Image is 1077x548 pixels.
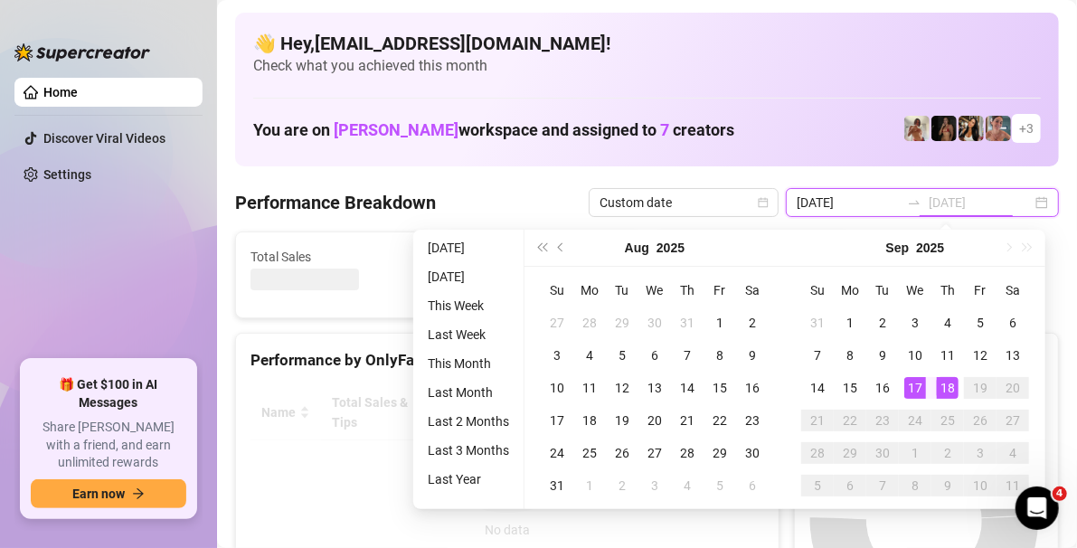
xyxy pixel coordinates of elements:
div: 19 [969,377,991,399]
span: Custom date [600,189,768,216]
div: 12 [969,345,991,366]
td: 2025-09-20 [997,372,1029,404]
td: 2025-09-17 [899,372,931,404]
span: 7 [660,120,669,139]
span: swap-right [907,195,921,210]
span: to [907,195,921,210]
h4: Performance Breakdown [235,190,436,215]
input: Start date [797,193,900,213]
th: Su [541,274,573,307]
span: Total Sales [250,247,415,267]
td: 2025-08-11 [573,372,606,404]
div: 1 [839,312,861,334]
div: 5 [611,345,633,366]
td: 2025-08-07 [671,339,704,372]
td: 2025-09-16 [866,372,899,404]
td: 2025-09-03 [899,307,931,339]
td: 2025-09-24 [899,404,931,437]
td: 2025-08-27 [638,437,671,469]
div: 20 [1002,377,1024,399]
td: 2025-08-25 [573,437,606,469]
td: 2025-08-31 [541,469,573,502]
div: 18 [937,377,959,399]
div: 9 [872,345,893,366]
td: 2025-09-25 [931,404,964,437]
div: 21 [807,410,828,431]
div: 10 [969,475,991,496]
div: 2 [611,475,633,496]
td: 2025-08-03 [541,339,573,372]
td: 2025-09-05 [964,307,997,339]
span: 🎁 Get $100 in AI Messages [31,376,186,411]
div: 20 [644,410,666,431]
td: 2025-07-28 [573,307,606,339]
div: 29 [709,442,731,464]
div: 17 [546,410,568,431]
td: 2025-08-24 [541,437,573,469]
div: 3 [644,475,666,496]
div: 30 [644,312,666,334]
td: 2025-09-22 [834,404,866,437]
div: 5 [807,475,828,496]
td: 2025-10-11 [997,469,1029,502]
td: 2025-09-09 [866,339,899,372]
div: 7 [676,345,698,366]
div: 6 [742,475,763,496]
th: Tu [606,274,638,307]
td: 2025-08-04 [573,339,606,372]
div: 4 [676,475,698,496]
td: 2025-10-07 [866,469,899,502]
th: Mo [573,274,606,307]
li: [DATE] [420,266,516,288]
div: 3 [546,345,568,366]
div: 21 [676,410,698,431]
td: 2025-09-15 [834,372,866,404]
td: 2025-09-12 [964,339,997,372]
div: 23 [742,410,763,431]
th: We [899,274,931,307]
td: 2025-08-18 [573,404,606,437]
div: 26 [969,410,991,431]
td: 2025-08-19 [606,404,638,437]
div: 27 [644,442,666,464]
td: 2025-08-30 [736,437,769,469]
div: 28 [579,312,600,334]
td: 2025-09-11 [931,339,964,372]
td: 2025-08-14 [671,372,704,404]
div: 1 [904,442,926,464]
td: 2025-09-01 [573,469,606,502]
div: 17 [904,377,926,399]
div: 29 [839,442,861,464]
div: 5 [709,475,731,496]
span: [PERSON_NAME] [334,120,458,139]
td: 2025-09-29 [834,437,866,469]
td: 2025-09-02 [866,307,899,339]
td: 2025-09-14 [801,372,834,404]
div: 6 [839,475,861,496]
th: Fr [964,274,997,307]
td: 2025-09-05 [704,469,736,502]
div: 2 [872,312,893,334]
td: 2025-10-04 [997,437,1029,469]
th: Th [931,274,964,307]
div: 25 [579,442,600,464]
td: 2025-09-21 [801,404,834,437]
td: 2025-09-01 [834,307,866,339]
td: 2025-08-02 [736,307,769,339]
div: 13 [1002,345,1024,366]
div: 10 [904,345,926,366]
span: Check what you achieved this month [253,56,1041,76]
td: 2025-07-27 [541,307,573,339]
td: 2025-09-03 [638,469,671,502]
div: 6 [1002,312,1024,334]
th: We [638,274,671,307]
div: 18 [579,410,600,431]
td: 2025-08-16 [736,372,769,404]
div: 28 [676,442,698,464]
a: Discover Viral Videos [43,131,165,146]
div: 4 [579,345,600,366]
div: 22 [709,410,731,431]
button: Previous month (PageUp) [552,230,572,266]
td: 2025-08-15 [704,372,736,404]
iframe: Intercom live chat [1016,487,1059,530]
